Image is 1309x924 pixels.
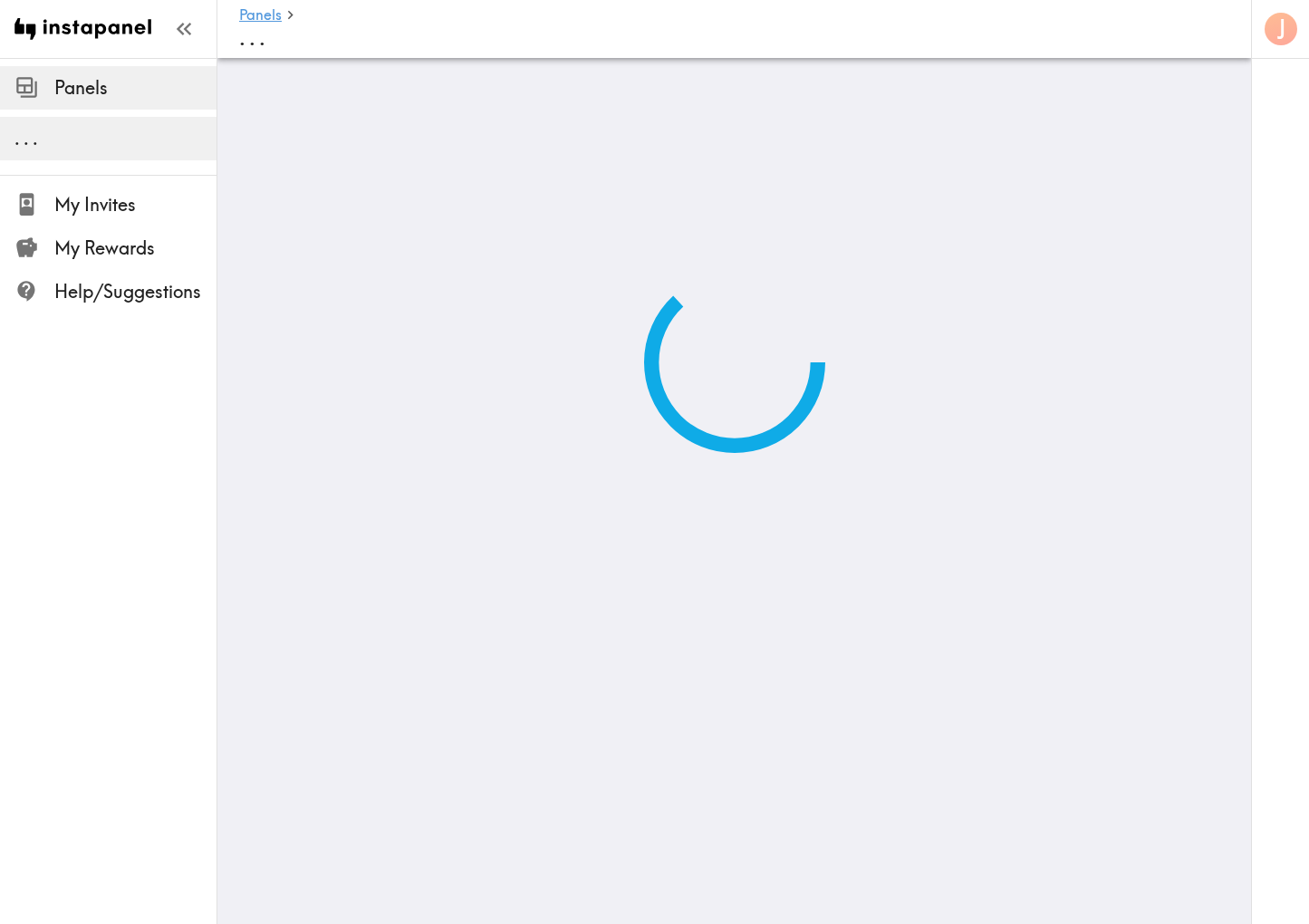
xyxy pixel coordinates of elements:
[54,279,217,304] span: Help/Suggestions
[239,7,282,24] a: Panels
[33,127,38,149] span: .
[259,24,265,51] span: .
[54,75,217,101] span: Panels
[14,127,20,149] span: .
[1277,14,1286,45] span: J
[1263,11,1299,47] button: J
[54,236,217,261] span: My Rewards
[249,24,255,51] span: .
[239,24,245,51] span: .
[54,192,217,217] span: My Invites
[24,127,29,149] span: .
